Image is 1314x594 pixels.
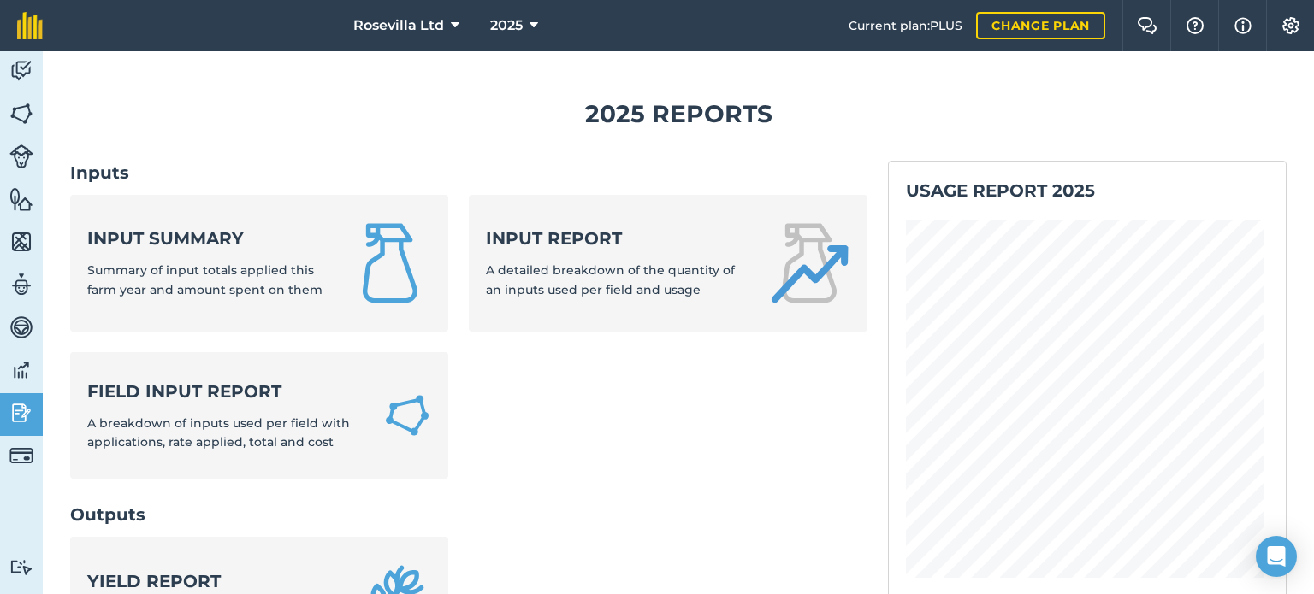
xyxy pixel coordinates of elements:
[1256,536,1297,577] div: Open Intercom Messenger
[486,226,748,250] strong: Input report
[70,161,867,185] h2: Inputs
[1234,15,1252,36] img: svg+xml;base64,PHN2ZyB4bWxucz0iaHR0cDovL3d3dy53My5vcmcvMjAwMC9zdmciIHdpZHRoPSIxNyIgaGVpZ2h0PSIxNy...
[9,559,33,575] img: svg+xml;base64,PD94bWwgdmVyc2lvbj0iMS4wIiBlbmNvZGluZz0idXRmLTgiPz4KPCEtLSBHZW5lcmF0b3I6IEFkb2JlIE...
[9,229,33,255] img: svg+xml;base64,PHN2ZyB4bWxucz0iaHR0cDovL3d3dy53My5vcmcvMjAwMC9zdmciIHdpZHRoPSI1NiIgaGVpZ2h0PSI2MC...
[469,195,867,332] a: Input reportA detailed breakdown of the quantity of an inputs used per field and usage
[9,357,33,383] img: svg+xml;base64,PD94bWwgdmVyc2lvbj0iMS4wIiBlbmNvZGluZz0idXRmLTgiPz4KPCEtLSBHZW5lcmF0b3I6IEFkb2JlIE...
[976,12,1105,39] a: Change plan
[9,58,33,84] img: svg+xml;base64,PD94bWwgdmVyc2lvbj0iMS4wIiBlbmNvZGluZz0idXRmLTgiPz4KPCEtLSBHZW5lcmF0b3I6IEFkb2JlIE...
[70,195,448,332] a: Input summarySummary of input totals applied this farm year and amount spent on them
[70,352,448,479] a: Field Input ReportA breakdown of inputs used per field with applications, rate applied, total and...
[490,15,523,36] span: 2025
[9,315,33,340] img: svg+xml;base64,PD94bWwgdmVyc2lvbj0iMS4wIiBlbmNvZGluZz0idXRmLTgiPz4KPCEtLSBHZW5lcmF0b3I6IEFkb2JlIE...
[9,400,33,426] img: svg+xml;base64,PD94bWwgdmVyc2lvbj0iMS4wIiBlbmNvZGluZz0idXRmLTgiPz4KPCEtLSBHZW5lcmF0b3I6IEFkb2JlIE...
[9,144,33,168] img: svg+xml;base64,PD94bWwgdmVyc2lvbj0iMS4wIiBlbmNvZGluZz0idXRmLTgiPz4KPCEtLSBHZW5lcmF0b3I6IEFkb2JlIE...
[353,15,444,36] span: Rosevilla Ltd
[1137,17,1157,34] img: Two speech bubbles overlapping with the left bubble in the forefront
[70,503,867,526] h2: Outputs
[87,262,323,297] span: Summary of input totals applied this farm year and amount spent on them
[9,272,33,297] img: svg+xml;base64,PD94bWwgdmVyc2lvbj0iMS4wIiBlbmNvZGluZz0idXRmLTgiPz4KPCEtLSBHZW5lcmF0b3I6IEFkb2JlIE...
[87,569,328,593] strong: Yield report
[849,16,962,35] span: Current plan : PLUS
[9,444,33,468] img: svg+xml;base64,PD94bWwgdmVyc2lvbj0iMS4wIiBlbmNvZGluZz0idXRmLTgiPz4KPCEtLSBHZW5lcmF0b3I6IEFkb2JlIE...
[17,12,43,39] img: fieldmargin Logo
[906,179,1269,203] h2: Usage report 2025
[87,415,350,450] span: A breakdown of inputs used per field with applications, rate applied, total and cost
[70,95,1287,133] h1: 2025 Reports
[383,390,431,441] img: Field Input Report
[1185,17,1205,34] img: A question mark icon
[349,222,431,304] img: Input summary
[87,379,363,403] strong: Field Input Report
[486,262,735,297] span: A detailed breakdown of the quantity of an inputs used per field and usage
[768,222,850,304] img: Input report
[1281,17,1301,34] img: A cog icon
[9,186,33,212] img: svg+xml;base64,PHN2ZyB4bWxucz0iaHR0cDovL3d3dy53My5vcmcvMjAwMC9zdmciIHdpZHRoPSI1NiIgaGVpZ2h0PSI2MC...
[9,101,33,126] img: svg+xml;base64,PHN2ZyB4bWxucz0iaHR0cDovL3d3dy53My5vcmcvMjAwMC9zdmciIHdpZHRoPSI1NiIgaGVpZ2h0PSI2MC...
[87,226,328,250] strong: Input summary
